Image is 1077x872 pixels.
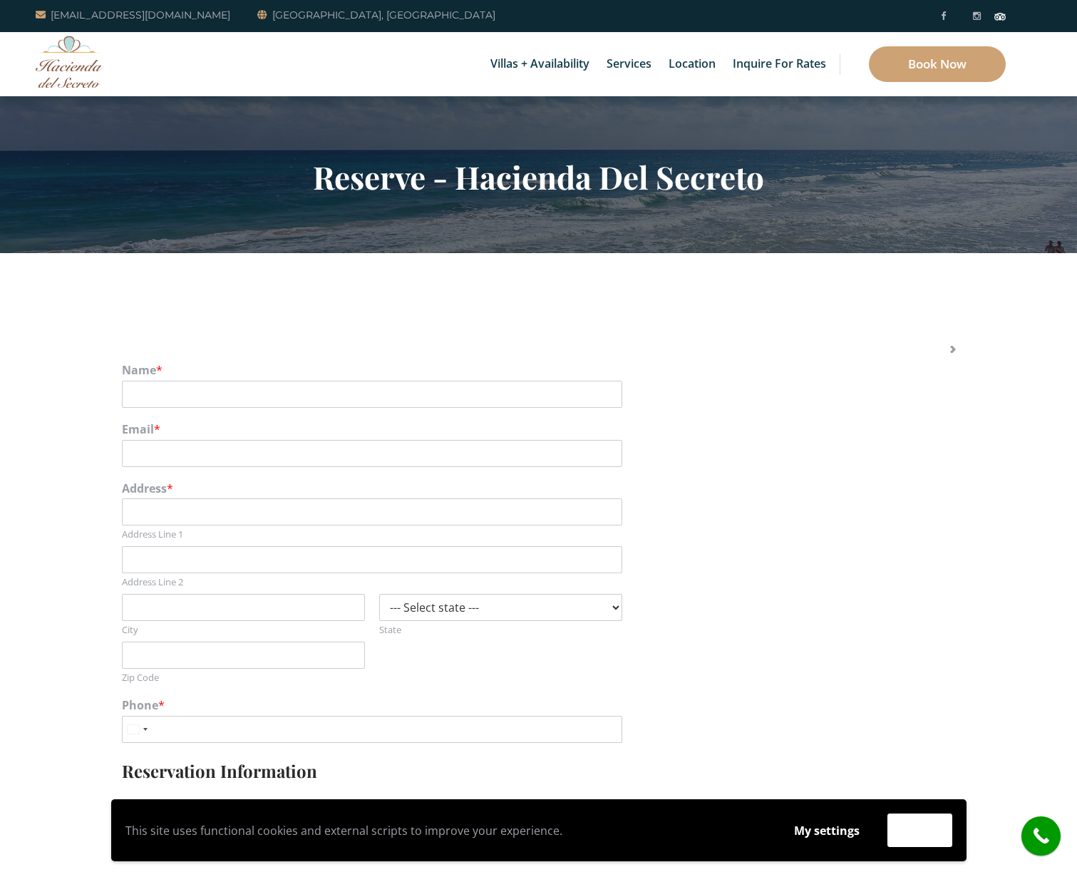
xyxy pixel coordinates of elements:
label: Villa or Suite [122,799,956,814]
img: Awesome Logo [36,36,103,88]
img: Tripadvisor_logomark.svg [994,13,1006,20]
label: Phone [122,698,956,713]
label: City [122,624,365,636]
label: Address [122,481,956,496]
a: Book Now [869,46,1006,82]
button: Selected country [122,716,152,743]
a: [GEOGRAPHIC_DATA], [GEOGRAPHIC_DATA] [257,6,495,24]
button: Accept [887,814,952,847]
i: call [1025,820,1057,852]
a: [EMAIL_ADDRESS][DOMAIN_NAME] [36,6,230,24]
a: Location [661,32,723,96]
a: Inquire for Rates [726,32,833,96]
button: My settings [780,814,873,847]
p: This site uses functional cookies and external scripts to improve your experience. [125,820,766,841]
input: Phone [122,716,622,743]
h3: Reservation Information [122,757,956,784]
a: Services [599,32,659,96]
label: Name [122,363,956,378]
label: State [379,624,622,636]
label: Address Line 2 [122,576,622,588]
label: Zip Code [122,672,365,684]
a: Villas + Availability [483,32,597,96]
label: Address Line 1 [122,528,622,540]
h2: Reserve - Hacienda Del Secreto [122,158,956,195]
a: call [1021,816,1061,856]
label: Email [122,422,956,437]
